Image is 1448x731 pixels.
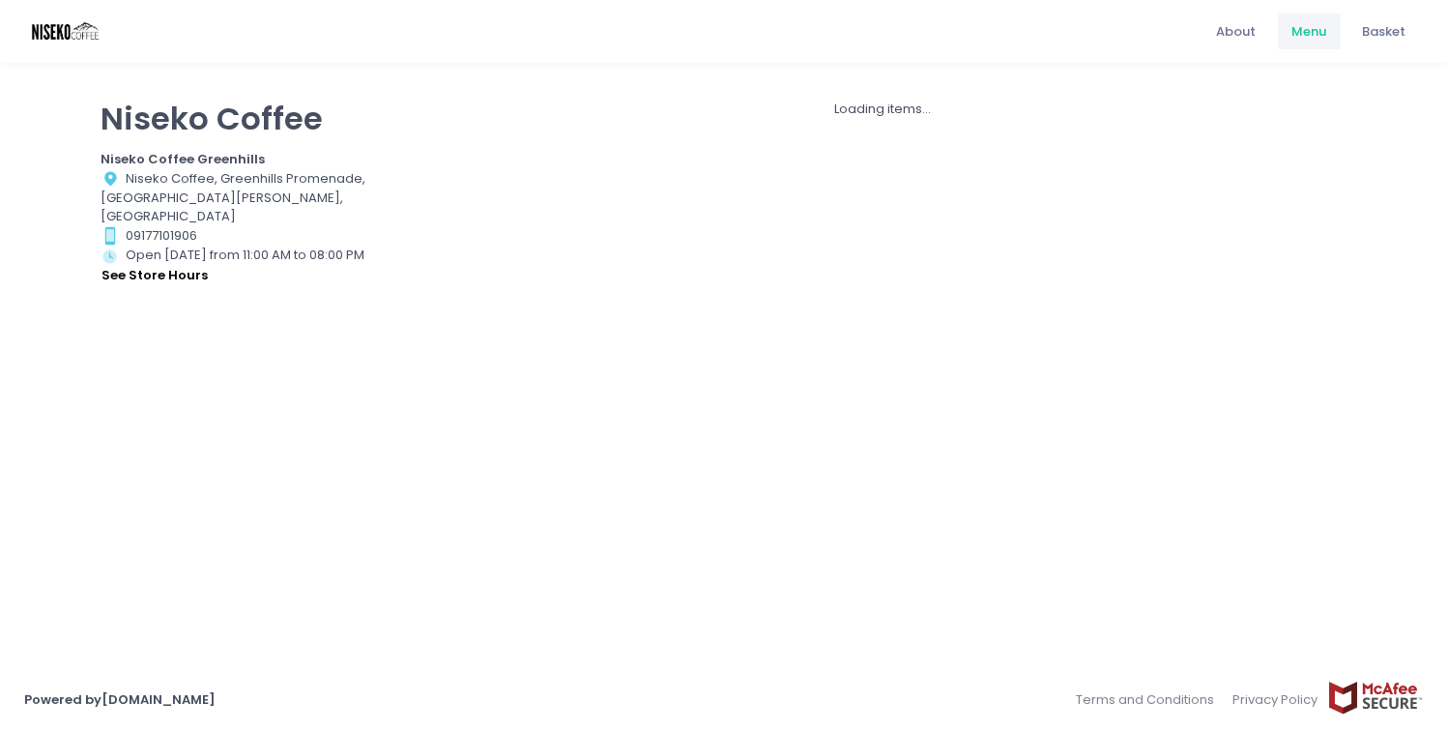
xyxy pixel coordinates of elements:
a: About [1202,13,1271,49]
span: Menu [1291,22,1326,42]
img: mcafee-secure [1327,681,1424,715]
span: Basket [1362,22,1405,42]
button: see store hours [101,265,209,286]
div: 09177101906 [101,226,394,246]
a: Privacy Policy [1224,681,1328,718]
div: Loading items... [419,100,1347,119]
p: Niseko Coffee [101,100,394,137]
div: Open [DATE] from 11:00 AM to 08:00 PM [101,246,394,286]
img: logo [24,15,111,48]
div: Niseko Coffee, Greenhills Promenade, [GEOGRAPHIC_DATA][PERSON_NAME], [GEOGRAPHIC_DATA] [101,169,394,226]
a: Menu [1277,13,1342,49]
span: About [1216,22,1256,42]
b: Niseko Coffee Greenhills [101,150,265,168]
a: Powered by[DOMAIN_NAME] [24,690,216,709]
a: Terms and Conditions [1076,681,1224,718]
